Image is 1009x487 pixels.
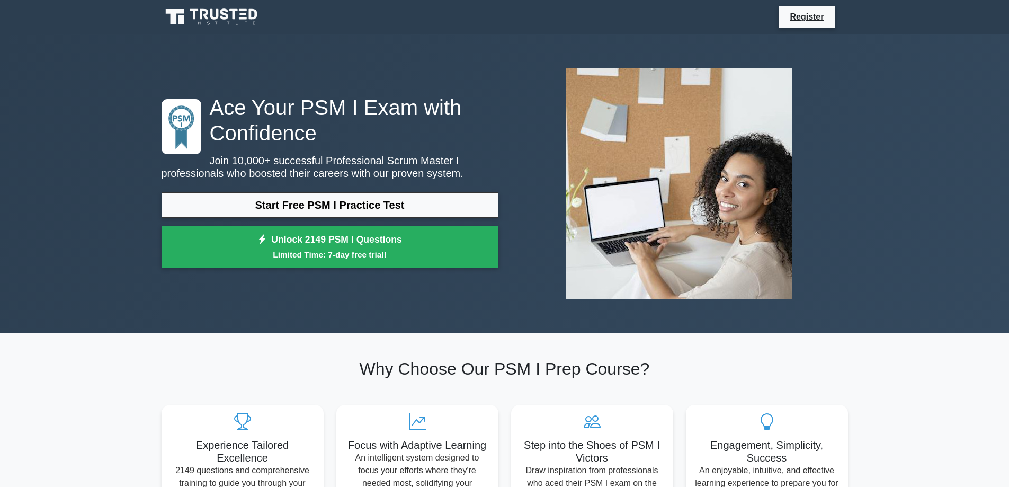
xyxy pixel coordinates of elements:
a: Start Free PSM I Practice Test [162,192,498,218]
h1: Ace Your PSM I Exam with Confidence [162,95,498,146]
small: Limited Time: 7-day free trial! [175,249,485,261]
p: Join 10,000+ successful Professional Scrum Master I professionals who boosted their careers with ... [162,154,498,180]
h5: Step into the Shoes of PSM I Victors [520,439,665,464]
h5: Experience Tailored Excellence [170,439,315,464]
h5: Focus with Adaptive Learning [345,439,490,451]
h2: Why Choose Our PSM I Prep Course? [162,359,848,379]
h5: Engagement, Simplicity, Success [694,439,840,464]
a: Unlock 2149 PSM I QuestionsLimited Time: 7-day free trial! [162,226,498,268]
a: Register [783,10,830,23]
